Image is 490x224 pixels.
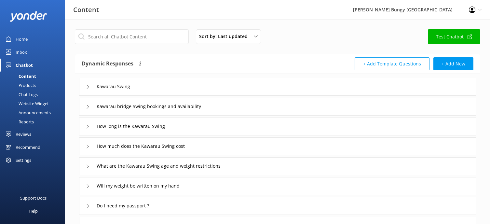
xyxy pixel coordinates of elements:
a: Website Widget [4,99,65,108]
div: Inbox [16,46,27,59]
a: Products [4,81,65,90]
div: Website Widget [4,99,49,108]
span: Do I need my passport ? [97,202,149,209]
h4: Dynamic Responses [82,57,133,70]
div: Chat Logs [4,90,38,99]
div: Chatbot [16,59,33,72]
span: What are the Kawarau Swing age and weight restrictions [97,162,221,170]
a: Test Chatbot [428,29,480,44]
a: Content [4,72,65,81]
div: Recommend [16,141,40,154]
h3: Content [73,5,99,15]
div: Announcements [4,108,51,117]
span: Kawarau Swing [97,83,130,90]
div: Help [29,204,38,217]
span: Kawarau bridge Swing bookings and availability [97,103,201,110]
div: Reviews [16,128,31,141]
a: Announcements [4,108,65,117]
div: Products [4,81,36,90]
span: Sort by: Last updated [199,33,252,40]
a: Reports [4,117,65,126]
div: Support Docs [20,191,47,204]
span: How long is the Kawarau Swing [97,123,165,130]
div: Content [4,72,36,81]
button: + Add New [433,57,473,70]
div: Settings [16,154,31,167]
a: Chat Logs [4,90,65,99]
span: Will my weight be written on my hand [97,182,180,189]
div: Reports [4,117,34,126]
div: Home [16,33,28,46]
img: yonder-white-logo.png [10,11,47,22]
input: Search all Chatbot Content [75,29,189,44]
button: + Add Template Questions [355,57,429,70]
span: How much does the Kawarau Swing cost [97,143,185,150]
